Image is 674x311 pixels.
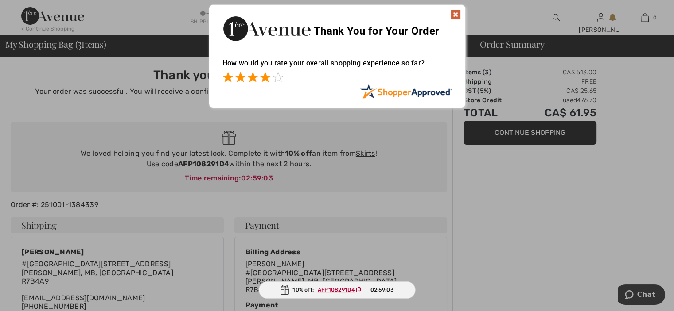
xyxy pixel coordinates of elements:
[318,287,355,293] ins: AFP108291D4
[19,6,38,14] span: Chat
[450,9,461,20] img: x
[280,285,289,295] img: Gift.svg
[314,25,439,37] span: Thank You for Your Order
[258,281,416,299] div: 10% off:
[370,286,393,294] span: 02:59:03
[222,14,311,43] img: Thank You for Your Order
[222,50,452,84] div: How would you rate your overall shopping experience so far?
